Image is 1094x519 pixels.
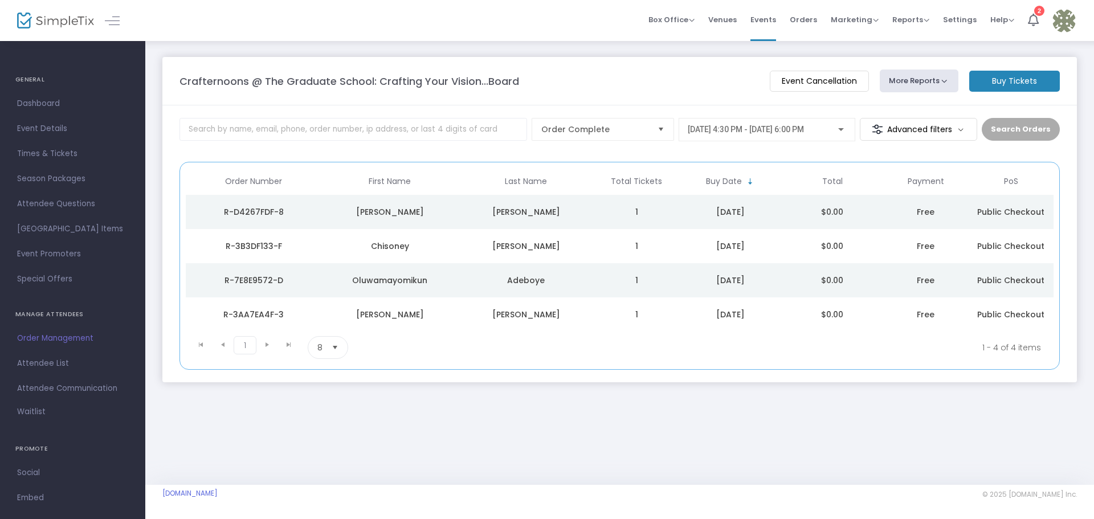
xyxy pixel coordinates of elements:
[990,14,1014,25] span: Help
[594,168,679,195] th: Total Tickets
[860,118,978,141] m-button: Advanced filters
[541,124,648,135] span: Order Complete
[908,177,944,186] span: Payment
[17,197,128,211] span: Attendee Questions
[369,177,411,186] span: First Name
[1004,177,1018,186] span: PoS
[189,240,319,252] div: R-3B3DF133-F
[688,125,804,134] span: [DATE] 4:30 PM - [DATE] 6:00 PM
[790,5,817,34] span: Orders
[781,229,883,263] td: $0.00
[977,240,1044,252] span: Public Checkout
[225,177,282,186] span: Order Number
[770,71,869,92] m-button: Event Cancellation
[917,309,934,320] span: Free
[892,14,929,25] span: Reports
[15,438,130,460] h4: PROMOTE
[781,195,883,229] td: $0.00
[179,73,519,89] m-panel-title: Crafternoons @ The Graduate School: Crafting Your Vision...Board
[17,381,128,396] span: Attendee Communication
[186,168,1054,332] div: Data table
[594,195,679,229] td: 1
[880,70,958,92] button: More Reports
[17,121,128,136] span: Event Details
[682,240,778,252] div: 9/19/2025
[977,206,1044,218] span: Public Checkout
[822,177,843,186] span: Total
[17,465,128,480] span: Social
[461,240,591,252] div: Swaby
[682,309,778,320] div: 9/5/2025
[17,406,46,418] span: Waitlist
[162,489,218,498] a: [DOMAIN_NAME]
[325,206,455,218] div: Sai Srija
[179,118,527,141] input: Search by name, email, phone, order number, ip address, or last 4 digits of card
[750,5,776,34] span: Events
[505,177,547,186] span: Last Name
[325,275,455,286] div: Oluwamayomikun
[17,146,128,161] span: Times & Tickets
[594,263,679,297] td: 1
[461,275,591,286] div: Adeboye
[17,356,128,371] span: Attendee List
[594,229,679,263] td: 1
[831,14,879,25] span: Marketing
[872,124,883,135] img: filter
[969,71,1060,92] m-button: Buy Tickets
[461,336,1041,359] kendo-pager-info: 1 - 4 of 4 items
[17,331,128,346] span: Order Management
[682,206,778,218] div: 9/22/2025
[317,342,323,353] span: 8
[189,275,319,286] div: R-7E8E9572-D
[461,309,591,320] div: Nolan
[325,240,455,252] div: Chisoney
[189,309,319,320] div: R-3AA7EA4F-3
[977,275,1044,286] span: Public Checkout
[17,171,128,186] span: Season Packages
[943,5,977,34] span: Settings
[917,206,934,218] span: Free
[234,336,256,354] span: Page 1
[17,272,128,287] span: Special Offers
[917,240,934,252] span: Free
[781,297,883,332] td: $0.00
[682,275,778,286] div: 9/14/2025
[17,222,128,236] span: [GEOGRAPHIC_DATA] Items
[594,297,679,332] td: 1
[15,303,130,326] h4: MANAGE ATTENDEES
[1034,6,1044,16] div: 2
[461,206,591,218] div: Ganapuram
[708,5,737,34] span: Venues
[325,309,455,320] div: Leslie
[17,96,128,111] span: Dashboard
[15,68,130,91] h4: GENERAL
[648,14,695,25] span: Box Office
[327,337,343,358] button: Select
[706,177,742,186] span: Buy Date
[189,206,319,218] div: R-D4267FDF-8
[917,275,934,286] span: Free
[17,491,128,505] span: Embed
[781,263,883,297] td: $0.00
[746,177,755,186] span: Sortable
[977,309,1044,320] span: Public Checkout
[17,247,128,261] span: Event Promoters
[653,118,669,140] button: Select
[982,490,1077,499] span: © 2025 [DOMAIN_NAME] Inc.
